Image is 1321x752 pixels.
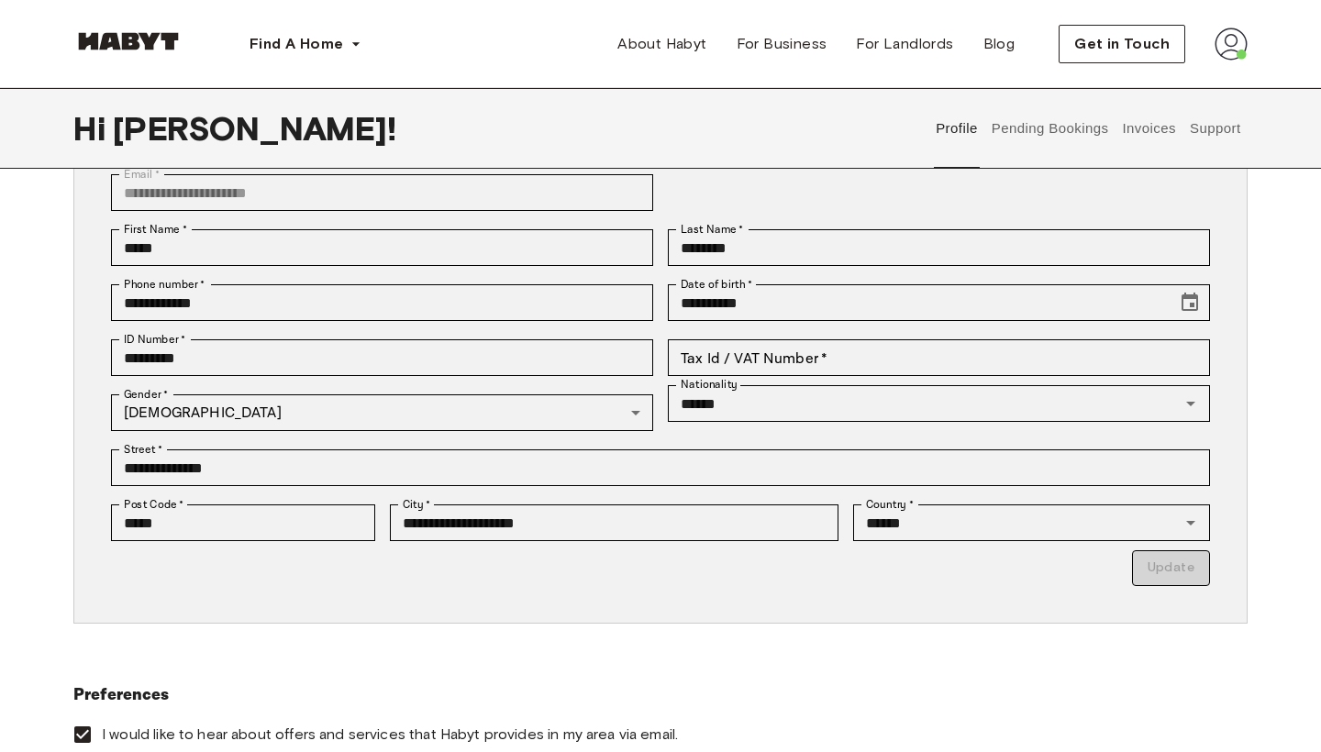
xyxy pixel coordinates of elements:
[403,496,431,513] label: City
[617,33,706,55] span: About Habyt
[250,33,343,55] span: Find A Home
[722,26,842,62] a: For Business
[989,88,1111,169] button: Pending Bookings
[1059,25,1185,63] button: Get in Touch
[124,496,184,513] label: Post Code
[235,26,376,62] button: Find A Home
[1187,88,1243,169] button: Support
[929,88,1248,169] div: user profile tabs
[1178,391,1204,416] button: Open
[681,377,738,393] label: Nationality
[1178,510,1204,536] button: Open
[1074,33,1170,55] span: Get in Touch
[73,32,183,50] img: Habyt
[603,26,721,62] a: About Habyt
[73,109,113,148] span: Hi
[681,221,744,238] label: Last Name
[111,174,653,211] div: You can't change your email address at the moment. Please reach out to customer support in case y...
[1120,88,1178,169] button: Invoices
[124,276,205,293] label: Phone number
[856,33,953,55] span: For Landlords
[681,276,752,293] label: Date of birth
[113,109,396,148] span: [PERSON_NAME] !
[124,331,185,348] label: ID Number
[934,88,981,169] button: Profile
[737,33,827,55] span: For Business
[102,724,678,745] span: I would like to hear about offers and services that Habyt provides in my area via email.
[1171,284,1208,321] button: Choose date, selected date is Sep 13, 2002
[111,394,653,431] div: [DEMOGRAPHIC_DATA]
[841,26,968,62] a: For Landlords
[866,496,914,513] label: Country
[124,386,168,403] label: Gender
[73,682,1248,708] h6: Preferences
[1215,28,1248,61] img: avatar
[983,33,1016,55] span: Blog
[969,26,1030,62] a: Blog
[124,441,162,458] label: Street
[124,221,187,238] label: First Name
[124,166,160,182] label: Email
